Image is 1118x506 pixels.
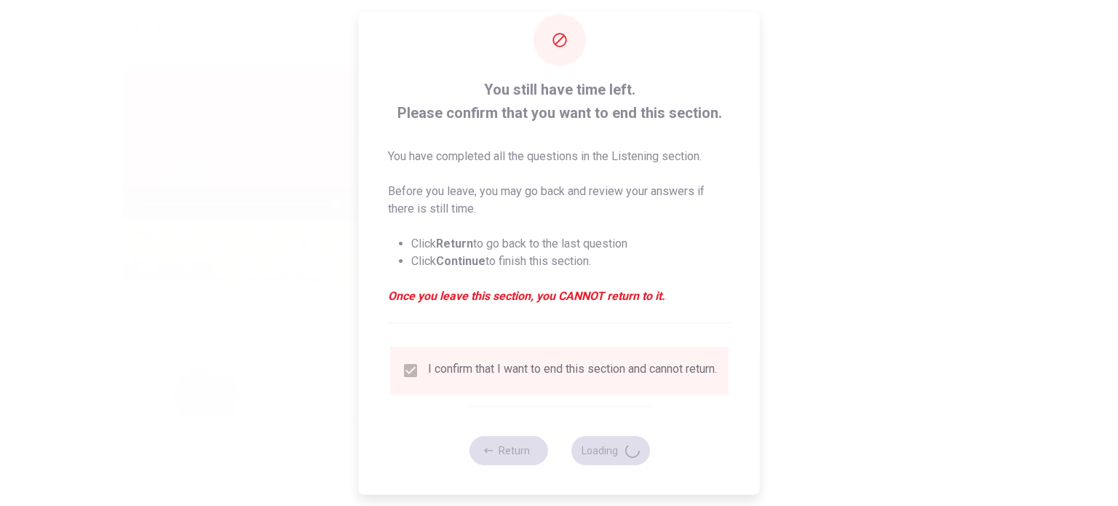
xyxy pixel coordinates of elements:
[388,183,731,218] p: Before you leave, you may go back and review your answers if there is still time.
[571,436,649,465] button: Loading
[469,436,547,465] button: Return
[411,235,731,253] li: Click to go back to the last question
[388,148,731,165] p: You have completed all the questions in the Listening section.
[388,78,731,124] span: You still have time left. Please confirm that you want to end this section.
[411,253,731,270] li: Click to finish this section.
[388,288,731,305] em: Once you leave this section, you CANNOT return to it.
[428,362,717,379] div: I confirm that I want to end this section and cannot return.
[436,254,485,268] strong: Continue
[436,237,473,250] strong: Return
